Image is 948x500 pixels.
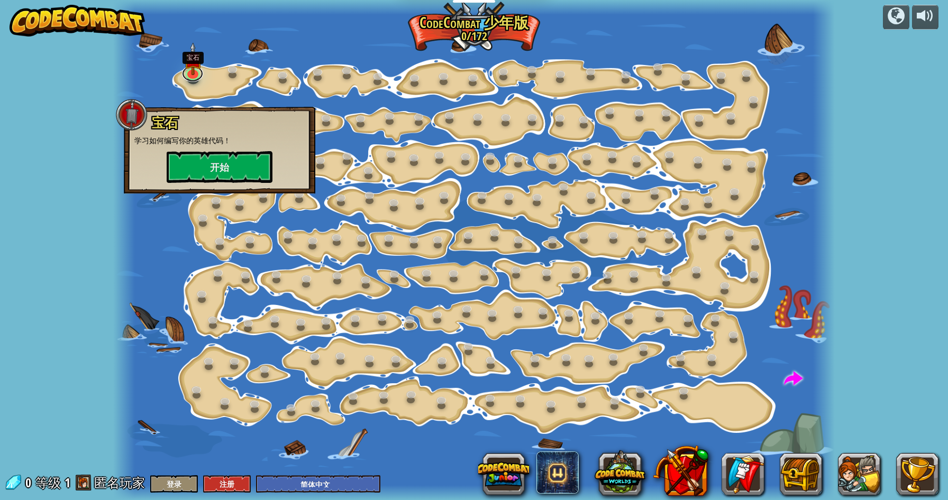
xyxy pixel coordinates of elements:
button: 音量调节 [912,5,938,30]
img: CodeCombat - Learn how to code by playing a game [10,5,145,36]
p: 学习如何编写你的英雄代码！ [134,135,305,146]
button: 登录 [150,475,198,493]
span: 0 [25,474,34,491]
button: 战役 [883,5,909,30]
span: 匿名玩家 [94,474,145,491]
img: level-banner-unstarted.png [184,42,203,75]
span: 等级 [35,474,61,492]
button: 开始 [167,151,272,183]
button: 注册 [203,475,251,493]
span: 1 [65,474,70,491]
span: 宝石 [152,114,178,132]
